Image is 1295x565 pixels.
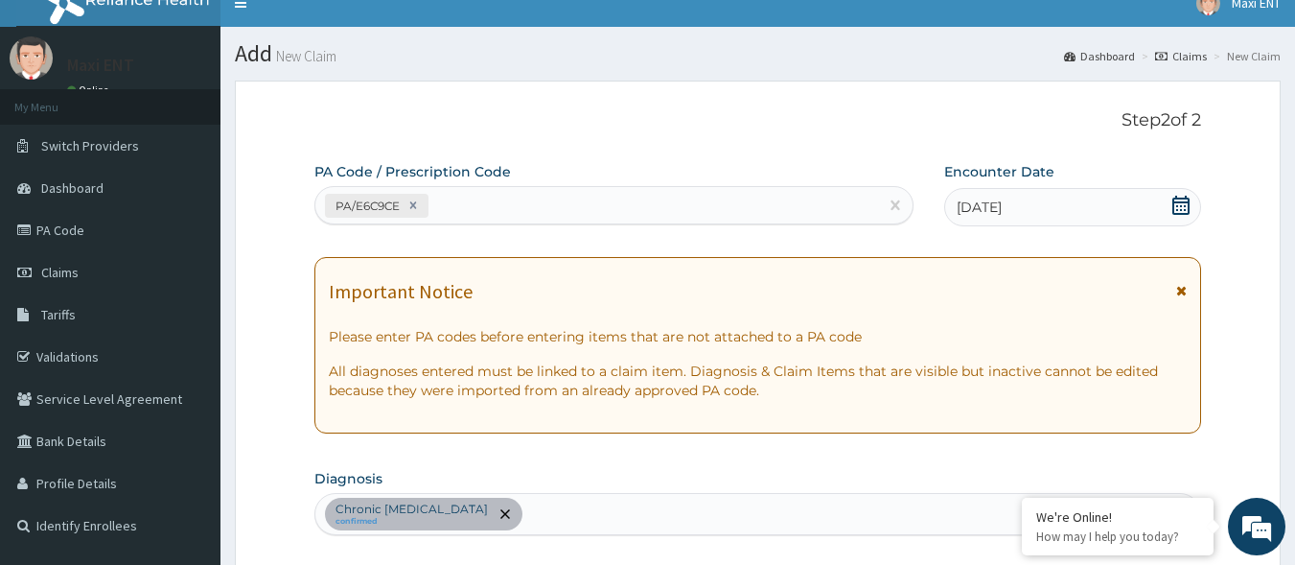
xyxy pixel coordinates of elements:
[1036,529,1199,545] p: How may I help you today?
[329,327,1188,346] p: Please enter PA codes before entering items that are not attached to a PA code
[10,368,365,436] textarea: Type your message and hit 'Enter'
[497,506,514,523] span: remove selection option
[41,264,79,281] span: Claims
[329,362,1188,400] p: All diagnoses entered must be linked to a claim item. Diagnosis & Claim Items that are visible bu...
[330,195,403,217] div: PA/E6C9CE
[272,49,336,63] small: New Claim
[1155,48,1207,64] a: Claims
[335,517,488,527] small: confirmed
[314,162,511,181] label: PA Code / Prescription Code
[314,110,1202,131] p: Step 2 of 2
[329,281,473,302] h1: Important Notice
[314,469,382,488] label: Diagnosis
[957,198,1002,217] span: [DATE]
[1209,48,1281,64] li: New Claim
[944,162,1054,181] label: Encounter Date
[111,164,265,358] span: We're online!
[35,96,78,144] img: d_794563401_company_1708531726252_794563401
[10,36,53,80] img: User Image
[41,179,104,197] span: Dashboard
[1036,508,1199,526] div: We're Online!
[314,10,360,56] div: Minimize live chat window
[1064,48,1135,64] a: Dashboard
[235,41,1281,66] h1: Add
[100,107,322,132] div: Chat with us now
[335,502,488,517] p: Chronic [MEDICAL_DATA]
[41,137,139,154] span: Switch Providers
[67,57,134,74] p: Maxi ENT
[67,83,113,97] a: Online
[41,306,76,323] span: Tariffs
